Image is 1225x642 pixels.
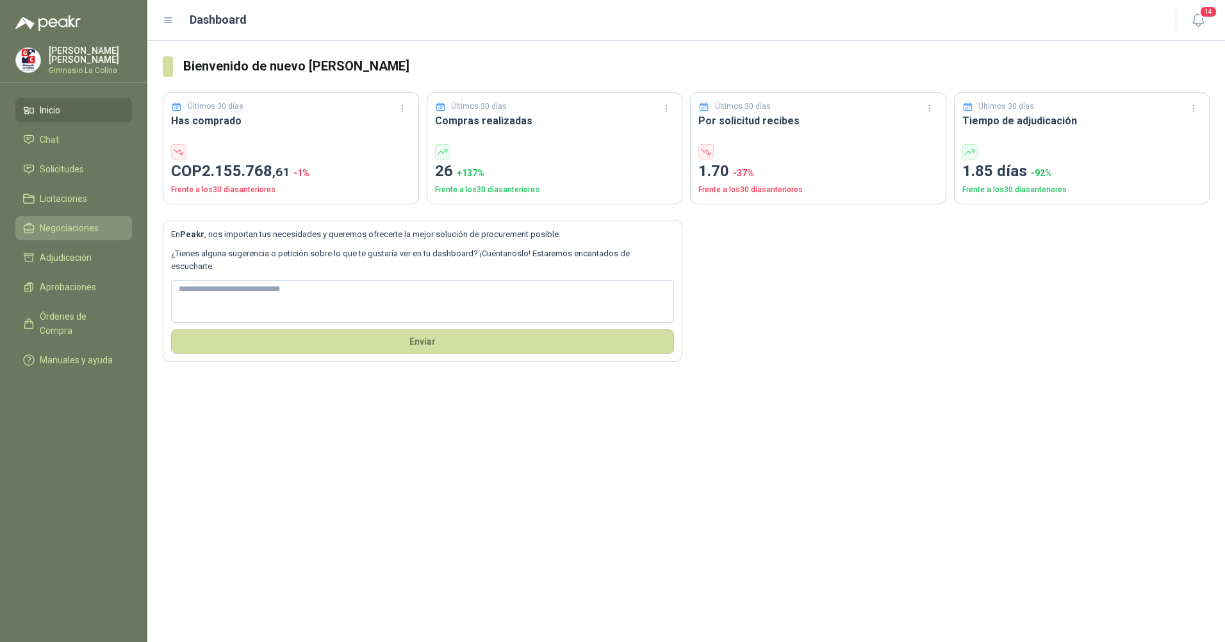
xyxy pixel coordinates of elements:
p: Frente a los 30 días anteriores [962,184,1202,196]
img: Logo peakr [15,15,81,31]
span: 2.155.768 [202,162,290,180]
span: Solicitudes [40,162,84,176]
a: Negociaciones [15,216,132,240]
span: Chat [40,133,59,147]
span: -92 % [1031,168,1052,178]
p: Frente a los 30 días anteriores [435,184,675,196]
a: Inicio [15,98,132,122]
img: Company Logo [16,48,40,72]
h3: Por solicitud recibes [698,113,938,129]
a: Chat [15,128,132,152]
span: 14 [1199,6,1217,18]
b: Peakr [180,229,204,239]
p: 1.70 [698,160,938,184]
h3: Compras realizadas [435,113,675,129]
h3: Has comprado [171,113,411,129]
h1: Dashboard [190,11,247,29]
p: Frente a los 30 días anteriores [698,184,938,196]
a: Manuales y ayuda [15,348,132,372]
span: Licitaciones [40,192,87,206]
p: Últimos 30 días [451,101,507,113]
a: Aprobaciones [15,275,132,299]
p: Últimos 30 días [978,101,1034,113]
span: -37 % [733,168,754,178]
button: 14 [1187,9,1210,32]
p: ¿Tienes alguna sugerencia o petición sobre lo que te gustaría ver en tu dashboard? ¡Cuéntanoslo! ... [171,247,674,274]
p: Gimnasio La Colina [49,67,132,74]
p: COP [171,160,411,184]
span: -1 % [293,168,309,178]
a: Licitaciones [15,186,132,211]
a: Órdenes de Compra [15,304,132,343]
span: Aprobaciones [40,280,96,294]
span: Órdenes de Compra [40,309,120,338]
p: Últimos 30 días [715,101,771,113]
span: Negociaciones [40,221,99,235]
span: Inicio [40,103,60,117]
button: Envíar [171,329,674,354]
p: 1.85 días [962,160,1202,184]
span: ,61 [272,165,290,179]
a: Solicitudes [15,157,132,181]
a: Adjudicación [15,245,132,270]
p: En , nos importan tus necesidades y queremos ofrecerte la mejor solución de procurement posible. [171,228,674,241]
p: [PERSON_NAME] [PERSON_NAME] [49,46,132,64]
p: 26 [435,160,675,184]
span: Adjudicación [40,251,92,265]
span: + 137 % [457,168,484,178]
p: Frente a los 30 días anteriores [171,184,411,196]
span: Manuales y ayuda [40,353,113,367]
p: Últimos 30 días [188,101,243,113]
h3: Bienvenido de nuevo [PERSON_NAME] [183,56,1210,76]
h3: Tiempo de adjudicación [962,113,1202,129]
